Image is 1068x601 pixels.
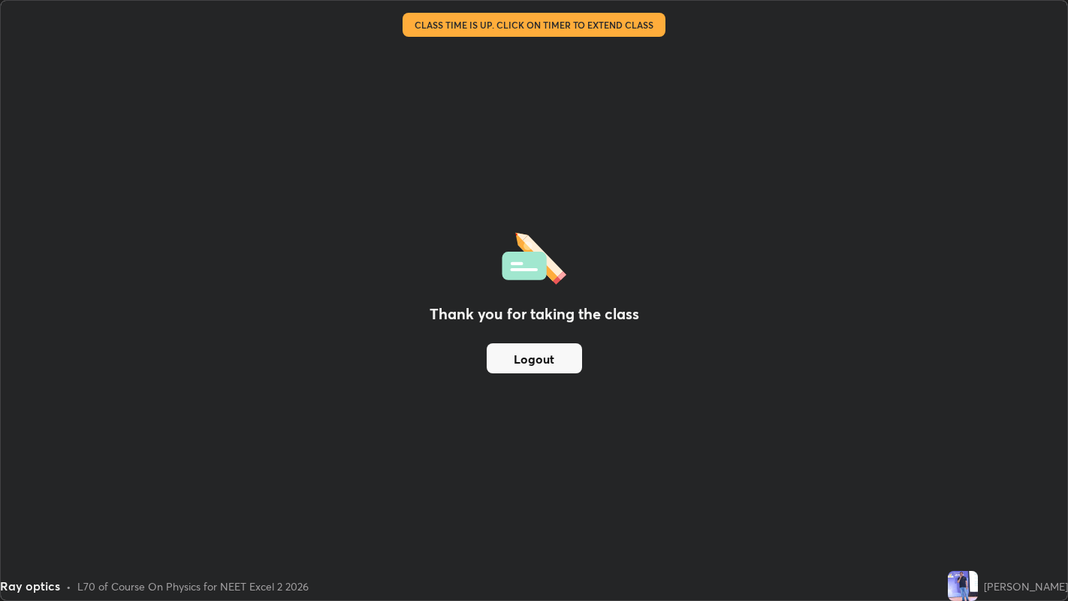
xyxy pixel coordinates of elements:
div: [PERSON_NAME] [984,578,1068,594]
div: • [66,578,71,594]
button: Logout [487,343,582,373]
div: L70 of Course On Physics for NEET Excel 2 2026 [77,578,309,594]
img: offlineFeedback.1438e8b3.svg [502,228,566,285]
img: f51fef33667341698825c77594be1dc1.jpg [948,571,978,601]
h2: Thank you for taking the class [430,303,639,325]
